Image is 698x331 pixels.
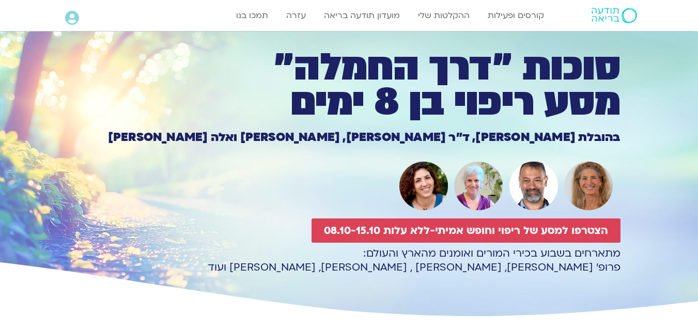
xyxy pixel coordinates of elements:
p: מתארחים בשבוע בכירי המורים ואומנים מהארץ והעולם: פרופ׳ [PERSON_NAME], [PERSON_NAME] , [PERSON_NAM... [78,246,621,274]
span: הצטרפו למסע של ריפוי וחופש אמיתי-ללא עלות 08.10-15.10 [324,225,608,237]
a: מועדון תודעה בריאה [319,6,405,25]
h1: סוכות ״דרך החמלה״ מסע ריפוי בן 8 ימים [78,50,621,120]
img: תודעה בריאה [592,8,637,23]
a: תמכו בנו [231,6,273,25]
h1: בהובלת [PERSON_NAME], ד״ר [PERSON_NAME], [PERSON_NAME] ואלה [PERSON_NAME] [78,132,621,143]
a: קורסים ופעילות [483,6,549,25]
a: ההקלטות שלי [413,6,475,25]
a: הצטרפו למסע של ריפוי וחופש אמיתי-ללא עלות 08.10-15.10 [312,218,621,243]
a: עזרה [281,6,311,25]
